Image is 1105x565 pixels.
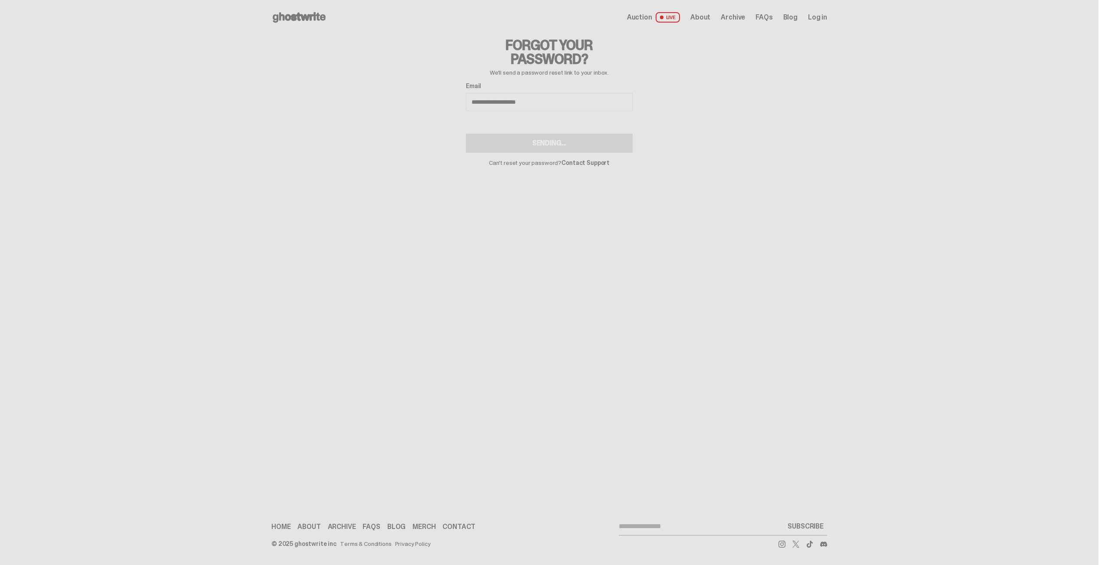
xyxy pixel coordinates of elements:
[271,523,290,530] a: Home
[627,14,652,21] span: Auction
[412,523,435,530] a: Merch
[466,160,633,166] p: Can't reset your password?
[271,541,336,547] div: © 2025 ghostwrite inc
[466,69,633,76] p: We'll send a password reset link to your inbox.
[561,159,610,167] a: Contact Support
[627,12,680,23] a: Auction LIVE
[783,14,798,21] a: Blog
[442,523,475,530] a: Contact
[363,523,380,530] a: FAQs
[466,82,633,89] label: Email
[656,12,680,23] span: LIVE
[466,38,633,66] h3: Forgot your password?
[690,14,710,21] a: About
[328,523,356,530] a: Archive
[387,523,406,530] a: Blog
[395,541,431,547] a: Privacy Policy
[784,518,827,535] button: SUBSCRIBE
[297,523,320,530] a: About
[340,541,391,547] a: Terms & Conditions
[808,14,827,21] a: Log in
[721,14,745,21] a: Archive
[755,14,772,21] a: FAQs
